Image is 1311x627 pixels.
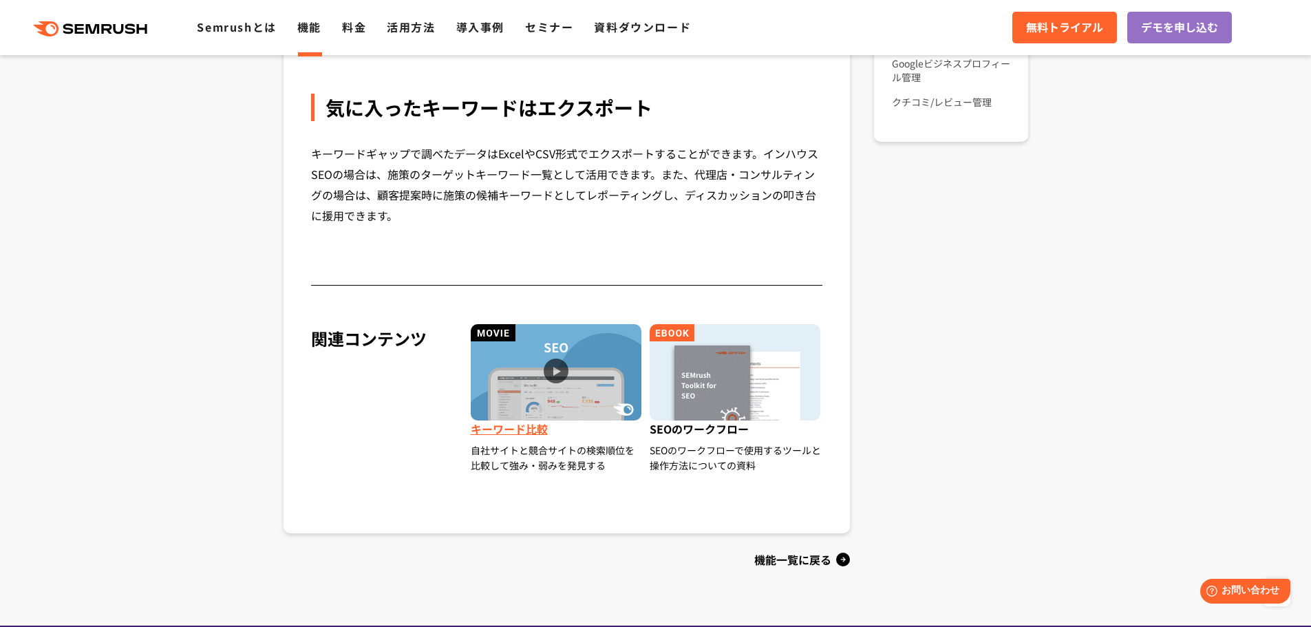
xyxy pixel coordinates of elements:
[1189,573,1296,612] iframe: Help widget launcher
[646,324,826,498] a: SEOのワークフロー SEOのワークフローで使用するツールと操作方法についての資料
[197,19,276,35] a: Semrushとは
[1141,19,1218,36] span: デモを申し込む
[471,443,643,473] div: 自社サイトと競合サイトの検索順位を比較して強み・弱みを発見する
[311,143,823,226] div: キーワードギャップで調べたデータはExcelやCSV形式でエクスポートすることができます。インハウスSEOの場合は、施策のターゲットキーワード一覧として活用できます。また、代理店・コンサルティン...
[650,443,822,473] div: SEOのワークフローで使用するツールと操作方法についての資料
[525,19,573,35] a: セミナー
[1127,12,1232,43] a: デモを申し込む
[284,549,851,571] a: 機能一覧に戻る
[892,89,1016,114] a: クチコミ/レビュー管理
[456,19,504,35] a: 導入事例
[311,94,823,121] div: 気に入ったキーワードはエクスポート
[467,324,647,473] a: キーワード比較 自社サイトと競合サイトの検索順位を比較して強み・弱みを発見する
[297,19,321,35] a: 機能
[342,19,366,35] a: 料金
[1026,19,1103,36] span: 無料トライアル
[311,324,460,498] div: 関連コンテンツ
[594,19,691,35] a: 資料ダウンロード
[387,19,435,35] a: 活用方法
[1012,12,1117,43] a: 無料トライアル
[471,421,643,443] span: キーワード比較
[650,421,822,443] span: SEOのワークフロー
[892,51,1016,89] a: Googleビジネスプロフィール管理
